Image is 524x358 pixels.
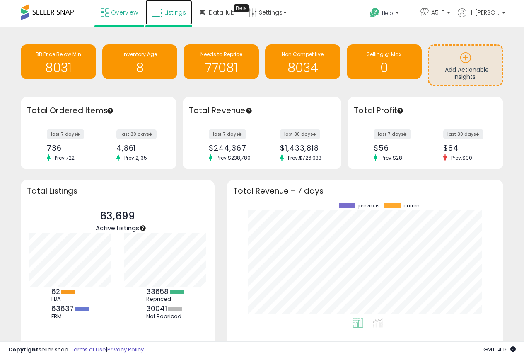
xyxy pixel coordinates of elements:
span: A5 IT [431,8,444,17]
span: Listings [164,8,186,17]
div: Tooltip anchor [234,4,249,12]
div: 736 [47,144,92,152]
b: 63637 [51,304,74,314]
div: FBM [51,313,89,320]
div: FBA [51,296,89,302]
label: last 30 days [116,129,157,139]
a: Add Actionable Insights [429,46,502,85]
div: Tooltip anchor [245,107,253,114]
div: Tooltip anchor [139,224,147,232]
span: Prev: 722 [51,154,79,161]
a: Hi [PERSON_NAME] [458,8,505,27]
span: Prev: $726,933 [284,154,326,161]
h1: 8031 [25,61,92,75]
a: BB Price Below Min 8031 [21,44,96,79]
b: 30041 [146,304,167,314]
label: last 7 days [374,129,411,139]
span: Active Listings [96,224,139,232]
h1: 8034 [269,61,336,75]
span: BB Price Below Min [36,51,81,58]
b: 33658 [146,287,169,297]
span: 2025-09-16 14:19 GMT [483,346,516,353]
h1: 77081 [188,61,255,75]
h3: Total Ordered Items [27,105,170,117]
a: Privacy Policy [107,346,144,353]
div: $84 [443,144,489,152]
label: last 30 days [280,129,320,139]
span: Prev: $238,780 [212,154,255,161]
span: current [403,203,421,209]
strong: Copyright [8,346,39,353]
label: last 7 days [209,129,246,139]
div: Tooltip anchor [396,107,404,114]
div: 4,861 [116,144,162,152]
a: Non Competitive 8034 [265,44,340,79]
i: Get Help [369,7,380,18]
a: Selling @ Max 0 [347,44,422,79]
h1: 8 [106,61,174,75]
label: last 7 days [47,129,84,139]
span: Non Competitive [282,51,324,58]
a: Help [363,1,413,27]
span: Help [382,10,393,17]
div: $244,367 [209,144,256,152]
div: $1,433,818 [280,144,327,152]
a: Needs to Reprice 77081 [184,44,259,79]
div: seller snap | | [8,346,144,354]
span: Prev: 2,135 [120,154,151,161]
a: Inventory Age 8 [102,44,178,79]
h3: Total Profit [354,105,497,117]
p: 63,699 [96,208,139,224]
span: Hi [PERSON_NAME] [468,8,500,17]
a: Terms of Use [71,346,106,353]
div: Not Repriced [146,313,184,320]
h3: Total Revenue - 7 days [233,188,497,194]
h3: Total Revenue [189,105,335,117]
h3: Total Listings [27,188,208,194]
label: last 30 days [443,129,483,139]
span: Inventory Age [123,51,157,58]
div: $56 [374,144,419,152]
span: Prev: $28 [377,154,406,161]
span: Selling @ Max [367,51,401,58]
div: Tooltip anchor [106,107,114,114]
h1: 0 [351,61,418,75]
div: Repriced [146,296,184,302]
span: Add Actionable Insights [445,66,489,81]
span: DataHub [209,8,235,17]
b: 62 [51,287,60,297]
span: previous [358,203,380,209]
span: Overview [111,8,138,17]
span: Needs to Reprice [200,51,242,58]
span: Prev: $901 [447,154,478,161]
